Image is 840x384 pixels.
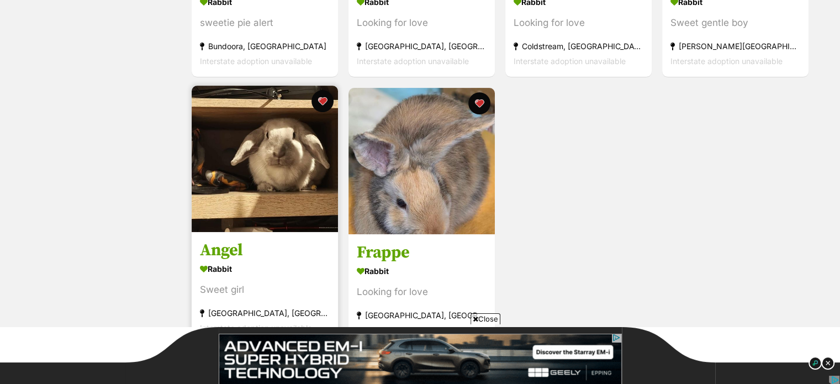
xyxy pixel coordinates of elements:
h3: Angel [200,240,330,261]
div: Looking for love [357,16,487,31]
div: Sweet gentle boy [670,16,800,31]
button: favourite [468,92,490,114]
div: [GEOGRAPHIC_DATA], [GEOGRAPHIC_DATA] [357,308,487,323]
h3: Frappe [357,242,487,263]
div: Rabbit [357,263,487,279]
img: info_dark.svg [809,356,822,370]
span: Interstate adoption unavailable [200,57,312,66]
div: sweetie pie alert [200,16,330,31]
a: Angel Rabbit Sweet girl [GEOGRAPHIC_DATA], [GEOGRAPHIC_DATA] Interstate adoption unavailable favo... [192,232,338,344]
span: Interstate adoption unavailable [514,57,626,66]
img: Frappe [348,88,495,234]
span: Interstate adoption unavailable [200,323,312,333]
a: Frappe Rabbit Looking for love [GEOGRAPHIC_DATA], [GEOGRAPHIC_DATA] Interstate adoption unavailab... [348,234,495,346]
div: Looking for love [357,285,487,299]
div: Sweet girl [200,282,330,297]
img: close_dark.svg [821,356,834,370]
div: [GEOGRAPHIC_DATA], [GEOGRAPHIC_DATA] [357,39,487,54]
img: RaVTPivPNZs4gRCY88mR0wDIM%23728x270.gif [219,7,621,57]
span: Close [471,313,500,324]
span: Interstate adoption unavailable [670,57,783,66]
div: Looking for love [514,16,643,31]
img: adchoices.png [613,7,620,14]
img: Angel [192,86,338,232]
span: Interstate adoption unavailable [357,57,469,66]
div: Bundoora, [GEOGRAPHIC_DATA] [200,39,330,54]
div: Coldstream, [GEOGRAPHIC_DATA] [514,39,643,54]
div: [PERSON_NAME][GEOGRAPHIC_DATA] [670,39,800,54]
div: [GEOGRAPHIC_DATA], [GEOGRAPHIC_DATA] [200,306,330,320]
div: Rabbit [200,261,330,277]
button: favourite [311,90,334,112]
